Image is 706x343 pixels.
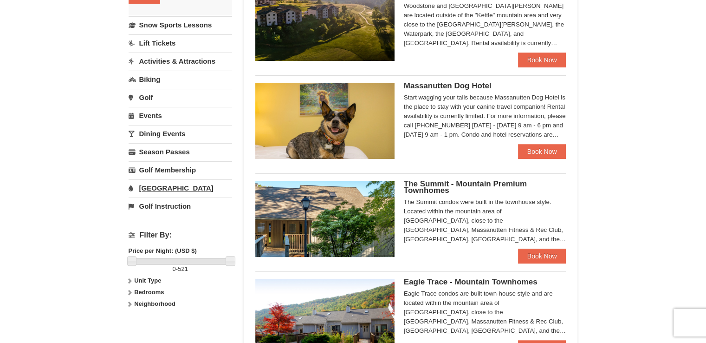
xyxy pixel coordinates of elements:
[404,179,527,195] span: The Summit - Mountain Premium Townhomes
[129,53,232,70] a: Activities & Attractions
[404,277,538,286] span: Eagle Trace - Mountain Townhomes
[129,34,232,52] a: Lift Tickets
[129,179,232,197] a: [GEOGRAPHIC_DATA]
[178,265,188,272] span: 521
[129,247,197,254] strong: Price per Night: (USD $)
[129,198,232,215] a: Golf Instruction
[518,144,566,159] a: Book Now
[173,265,176,272] span: 0
[255,83,395,159] img: 27428181-5-81c892a3.jpg
[134,289,164,296] strong: Bedrooms
[404,81,492,90] span: Massanutten Dog Hotel
[134,277,161,284] strong: Unit Type
[404,93,566,139] div: Start wagging your tails because Massanutten Dog Hotel is the place to stay with your canine trav...
[129,161,232,178] a: Golf Membership
[129,16,232,33] a: Snow Sports Lessons
[129,89,232,106] a: Golf
[255,181,395,257] img: 19219034-1-0eee7e00.jpg
[518,249,566,264] a: Book Now
[404,198,566,244] div: The Summit condos were built in the townhouse style. Located within the mountain area of [GEOGRAP...
[129,143,232,160] a: Season Passes
[129,264,232,274] label: -
[518,53,566,67] a: Book Now
[129,125,232,142] a: Dining Events
[129,107,232,124] a: Events
[129,71,232,88] a: Biking
[404,289,566,336] div: Eagle Trace condos are built town-house style and are located within the mountain area of [GEOGRA...
[404,1,566,48] div: Woodstone and [GEOGRAPHIC_DATA][PERSON_NAME] are located outside of the "Kettle" mountain area an...
[134,300,175,307] strong: Neighborhood
[129,231,232,239] h4: Filter By:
